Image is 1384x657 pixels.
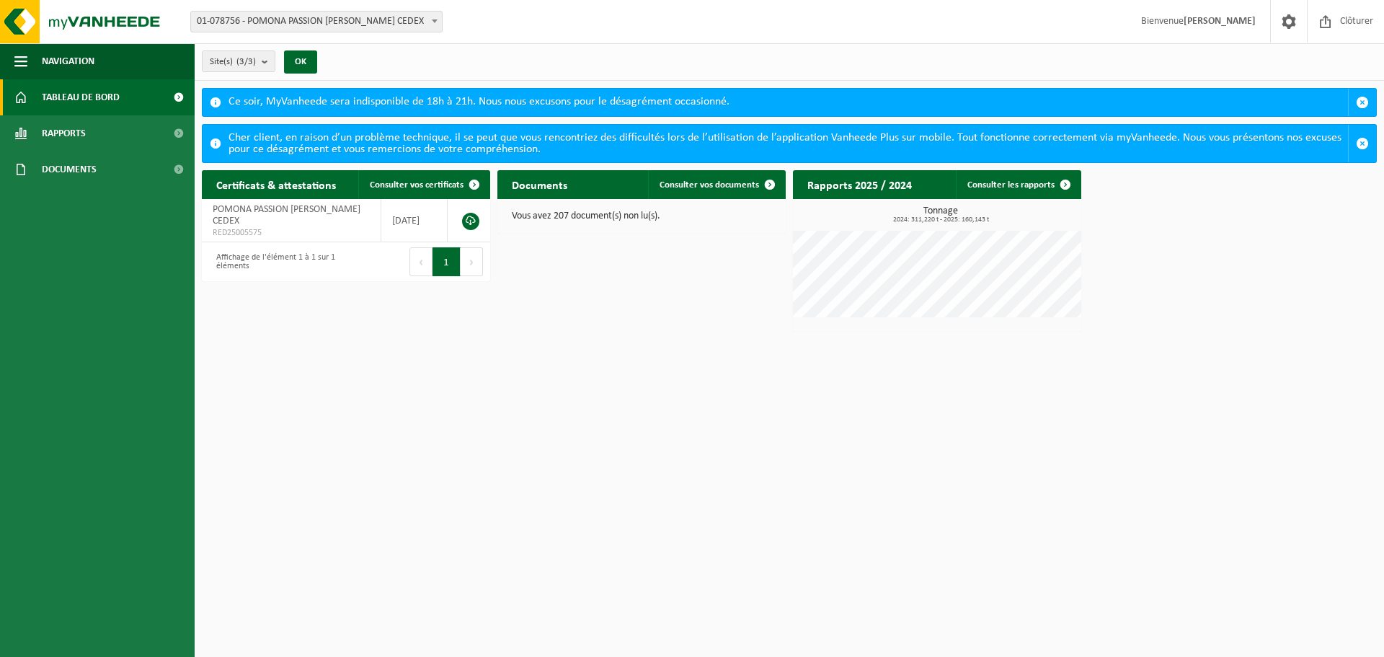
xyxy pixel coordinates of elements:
[202,170,350,198] h2: Certificats & attestations
[42,115,86,151] span: Rapports
[1184,16,1256,27] strong: [PERSON_NAME]
[284,50,317,74] button: OK
[409,247,432,276] button: Previous
[213,227,370,239] span: RED25005575
[202,50,275,72] button: Site(s)(3/3)
[432,247,461,276] button: 1
[191,12,442,32] span: 01-078756 - POMONA PASSION FROID - LOMME CEDEX
[358,170,489,199] a: Consulter vos certificats
[497,170,582,198] h2: Documents
[210,51,256,73] span: Site(s)
[800,206,1081,224] h3: Tonnage
[42,151,97,188] span: Documents
[370,180,463,190] span: Consulter vos certificats
[512,211,771,221] p: Vous avez 207 document(s) non lu(s).
[461,247,483,276] button: Next
[190,11,443,32] span: 01-078756 - POMONA PASSION FROID - LOMME CEDEX
[648,170,784,199] a: Consulter vos documents
[800,216,1081,224] span: 2024: 311,220 t - 2025: 160,143 t
[42,43,94,79] span: Navigation
[213,204,360,226] span: POMONA PASSION [PERSON_NAME] CEDEX
[209,246,339,278] div: Affichage de l'élément 1 à 1 sur 1 éléments
[236,57,256,66] count: (3/3)
[42,79,120,115] span: Tableau de bord
[381,199,448,242] td: [DATE]
[229,125,1348,162] div: Cher client, en raison d’un problème technique, il se peut que vous rencontriez des difficultés l...
[956,170,1080,199] a: Consulter les rapports
[793,170,926,198] h2: Rapports 2025 / 2024
[229,89,1348,116] div: Ce soir, MyVanheede sera indisponible de 18h à 21h. Nous nous excusons pour le désagrément occasi...
[660,180,759,190] span: Consulter vos documents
